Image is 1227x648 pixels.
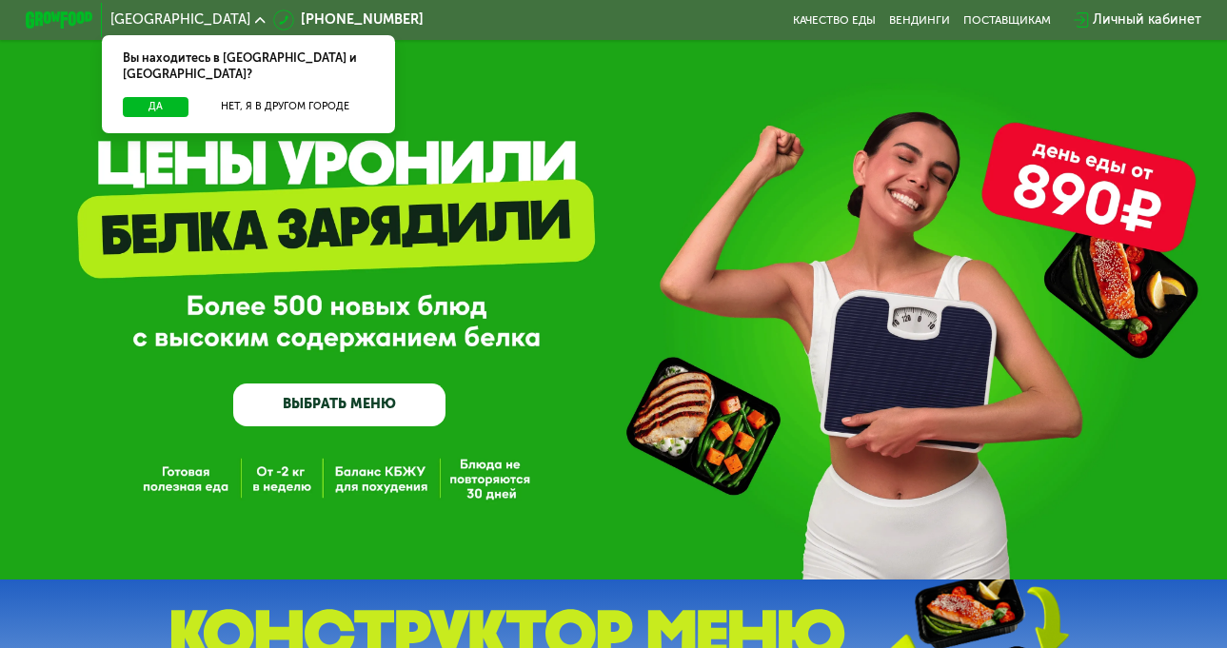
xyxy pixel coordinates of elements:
a: [PHONE_NUMBER] [273,10,424,29]
a: Качество еды [793,13,876,27]
div: Личный кабинет [1093,10,1201,29]
a: ВЫБРАТЬ МЕНЮ [233,383,445,426]
div: Вы находитесь в [GEOGRAPHIC_DATA] и [GEOGRAPHIC_DATA]? [102,35,395,96]
button: Да [123,97,188,118]
a: Вендинги [889,13,950,27]
div: поставщикам [963,13,1051,27]
button: Нет, я в другом городе [195,97,375,118]
span: [GEOGRAPHIC_DATA] [110,13,250,27]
